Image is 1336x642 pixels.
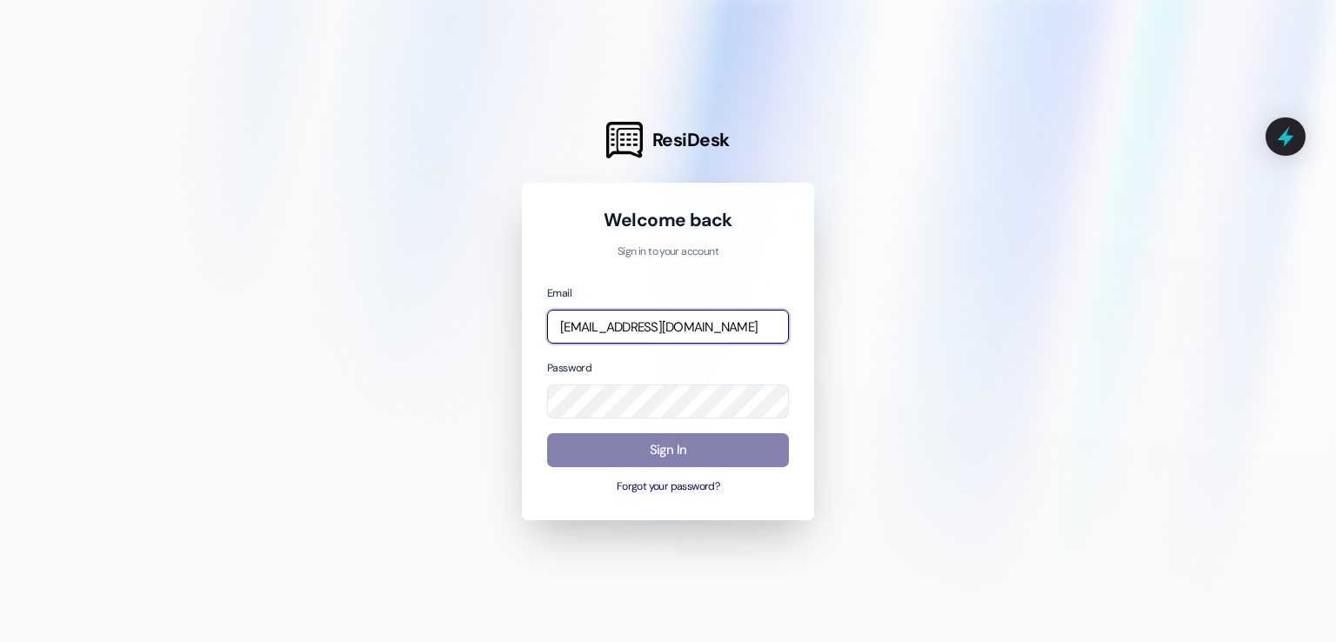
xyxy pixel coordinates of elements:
[547,286,571,300] label: Email
[652,128,730,152] span: ResiDesk
[547,244,789,260] p: Sign in to your account
[606,122,643,158] img: ResiDesk Logo
[547,361,591,375] label: Password
[547,479,789,495] button: Forgot your password?
[547,310,789,344] input: name@example.com
[547,208,789,232] h1: Welcome back
[547,433,789,467] button: Sign In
